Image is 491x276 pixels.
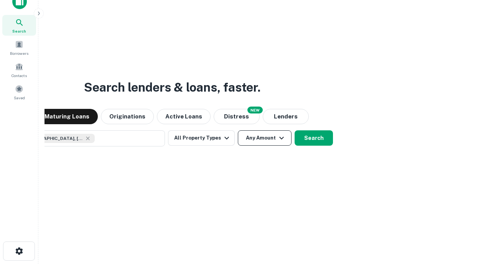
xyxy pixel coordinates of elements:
button: Originations [101,109,154,124]
span: Borrowers [10,50,28,56]
button: Search distressed loans with lien and other non-mortgage details. [214,109,260,124]
span: Search [12,28,26,34]
iframe: Chat Widget [453,215,491,251]
a: Search [2,15,36,36]
span: Contacts [12,72,27,79]
button: Lenders [263,109,309,124]
button: [GEOGRAPHIC_DATA], [GEOGRAPHIC_DATA], [GEOGRAPHIC_DATA] [12,130,165,146]
span: [GEOGRAPHIC_DATA], [GEOGRAPHIC_DATA], [GEOGRAPHIC_DATA] [26,135,83,142]
div: NEW [247,107,263,113]
button: Active Loans [157,109,211,124]
button: Any Amount [238,130,292,146]
a: Borrowers [2,37,36,58]
a: Saved [2,82,36,102]
span: Saved [14,95,25,101]
button: All Property Types [168,130,235,146]
a: Contacts [2,59,36,80]
button: Search [295,130,333,146]
h3: Search lenders & loans, faster. [84,78,260,97]
button: Maturing Loans [36,109,98,124]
